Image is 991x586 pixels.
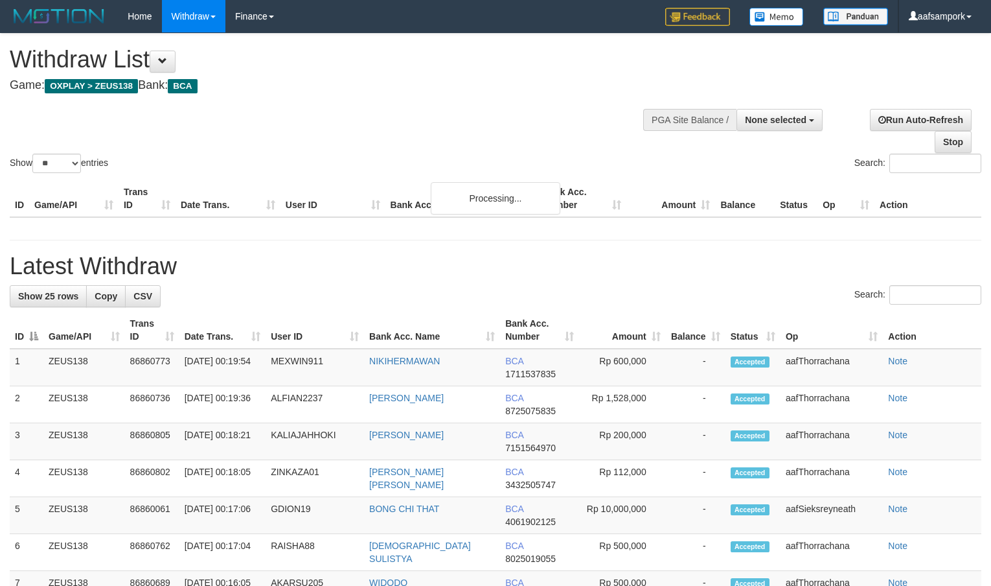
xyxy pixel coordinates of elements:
[168,79,197,93] span: BCA
[579,497,666,534] td: Rp 10,000,000
[10,497,43,534] td: 5
[10,460,43,497] td: 4
[731,467,769,478] span: Accepted
[745,115,806,125] span: None selected
[883,312,981,349] th: Action
[369,467,444,490] a: [PERSON_NAME] [PERSON_NAME]
[780,312,883,349] th: Op: activate to sort column ascending
[780,534,883,571] td: aafThorrachana
[125,312,179,349] th: Trans ID: activate to sort column ascending
[780,386,883,423] td: aafThorrachana
[666,460,725,497] td: -
[18,291,78,301] span: Show 25 rows
[666,534,725,571] td: -
[43,312,125,349] th: Game/API: activate to sort column ascending
[666,312,725,349] th: Balance: activate to sort column ascending
[43,423,125,460] td: ZEUS138
[266,349,364,386] td: MEXWIN911
[780,497,883,534] td: aafSieksreyneath
[579,349,666,386] td: Rp 600,000
[643,109,736,131] div: PGA Site Balance /
[43,534,125,571] td: ZEUS138
[280,180,385,217] th: User ID
[266,534,364,571] td: RAISHA88
[179,423,266,460] td: [DATE] 00:18:21
[176,180,280,217] th: Date Trans.
[43,349,125,386] td: ZEUS138
[505,430,523,440] span: BCA
[125,285,161,307] a: CSV
[505,541,523,551] span: BCA
[369,393,444,403] a: [PERSON_NAME]
[888,430,907,440] a: Note
[780,460,883,497] td: aafThorrachana
[43,460,125,497] td: ZEUS138
[505,554,556,564] span: Copy 8025019055 to clipboard
[125,423,179,460] td: 86860805
[266,460,364,497] td: ZINKAZA01
[736,109,823,131] button: None selected
[179,460,266,497] td: [DATE] 00:18:05
[749,8,804,26] img: Button%20Memo.svg
[666,423,725,460] td: -
[179,534,266,571] td: [DATE] 00:17:04
[505,356,523,366] span: BCA
[731,504,769,515] span: Accepted
[505,393,523,403] span: BCA
[854,154,981,173] label: Search:
[505,369,556,379] span: Copy 1711537835 to clipboard
[780,423,883,460] td: aafThorrachana
[666,497,725,534] td: -
[86,285,126,307] a: Copy
[579,534,666,571] td: Rp 500,000
[888,393,907,403] a: Note
[266,386,364,423] td: ALFIAN2237
[10,285,87,307] a: Show 25 rows
[43,386,125,423] td: ZEUS138
[133,291,152,301] span: CSV
[179,497,266,534] td: [DATE] 00:17:06
[10,349,43,386] td: 1
[666,349,725,386] td: -
[889,154,981,173] input: Search:
[854,285,981,305] label: Search:
[538,180,626,217] th: Bank Acc. Number
[505,480,556,490] span: Copy 3432505747 to clipboard
[823,8,888,25] img: panduan.png
[385,180,538,217] th: Bank Acc. Name
[364,312,500,349] th: Bank Acc. Name: activate to sort column ascending
[10,47,648,73] h1: Withdraw List
[266,497,364,534] td: GDION19
[935,131,972,153] a: Stop
[505,443,556,453] span: Copy 7151564970 to clipboard
[43,497,125,534] td: ZEUS138
[666,386,725,423] td: -
[125,497,179,534] td: 86860061
[775,180,817,217] th: Status
[45,79,138,93] span: OXPLAY > ZEUS138
[369,430,444,440] a: [PERSON_NAME]
[266,423,364,460] td: KALIAJAHHOKI
[179,349,266,386] td: [DATE] 00:19:54
[817,180,874,217] th: Op
[431,182,560,215] div: Processing...
[889,285,981,305] input: Search:
[731,430,769,441] span: Accepted
[505,504,523,514] span: BCA
[505,467,523,477] span: BCA
[125,386,179,423] td: 86860736
[874,180,981,217] th: Action
[125,534,179,571] td: 86860762
[10,534,43,571] td: 6
[10,423,43,460] td: 3
[32,154,81,173] select: Showentries
[369,356,440,366] a: NIKIHERMAWAN
[266,312,364,349] th: User ID: activate to sort column ascending
[505,406,556,416] span: Copy 8725075835 to clipboard
[725,312,780,349] th: Status: activate to sort column ascending
[10,180,29,217] th: ID
[10,6,108,26] img: MOTION_logo.png
[888,541,907,551] a: Note
[179,386,266,423] td: [DATE] 00:19:36
[125,460,179,497] td: 86860802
